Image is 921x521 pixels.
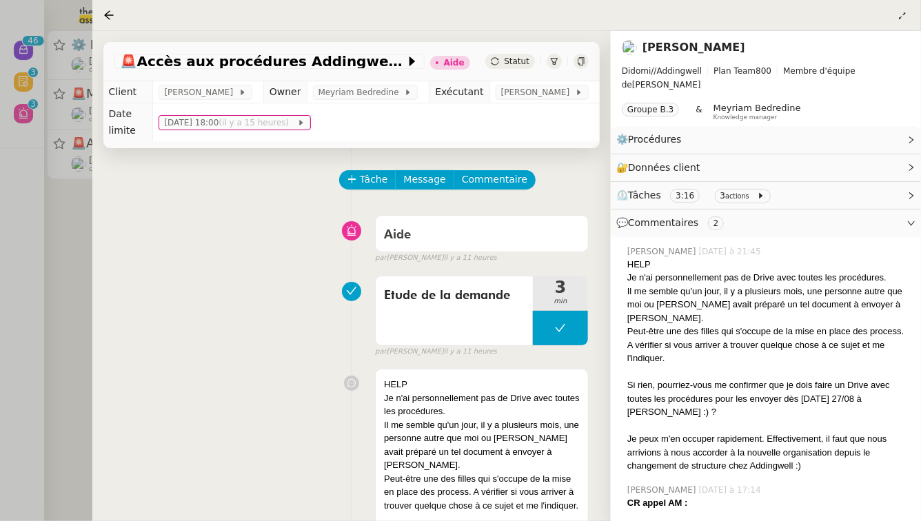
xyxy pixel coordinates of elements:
span: ⏲️ [616,190,776,201]
span: [DATE] à 17:14 [699,484,764,496]
td: Owner [263,81,307,103]
span: il y a 11 heures [444,252,497,264]
a: [PERSON_NAME] [642,41,745,54]
span: [DATE] 18:00 [164,116,296,130]
div: Je n'ai personnellement pas de Drive avec toutes les procédures. [627,271,910,285]
td: Date limite [103,103,153,141]
span: [PERSON_NAME] [622,64,910,92]
button: Message [395,170,454,190]
div: HELP [384,378,580,391]
span: 💬 [616,217,729,228]
span: Message [403,172,445,187]
span: [PERSON_NAME] [164,85,238,99]
div: ⏲️Tâches 3:16 3actions [611,182,921,209]
div: Il me semble qu'un jour, il y a plusieurs mois, une personne autre que moi ou [PERSON_NAME] avait... [384,418,580,472]
span: Aide [384,229,411,241]
span: Didomi//Addingwell [622,66,702,76]
span: 🚨 [120,53,137,70]
strong: CR appel AM : [627,498,688,508]
img: users%2FTmb06GTIDgNLSNhTjmZ0ajWxRk83%2Favatar%2F40f2539e-5604-4681-9cfa-c67755ebd5f1 [622,40,637,55]
button: Tâche [339,170,396,190]
span: 🔐 [616,160,706,176]
td: Client [103,81,153,103]
span: Plan Team [713,66,756,76]
span: ⚙️ [616,132,688,147]
div: Il me semble qu'un jour, il y a plusieurs mois, une personne autre que moi ou [PERSON_NAME] avait... [627,285,910,325]
span: [PERSON_NAME] [627,484,699,496]
button: Commentaire [454,170,536,190]
div: Peut-être une des filles qui s'occupe de la mise en place des process. A vérifier si vous arriver... [384,472,580,513]
span: 800 [756,66,771,76]
span: Accès aux procédures Addingwell [120,54,405,68]
div: Si rien, pourriez-vous me confirmer que je dois faire un Drive avec toutes les procédures pour le... [627,378,910,419]
span: Meyriam Bedredine [318,85,405,99]
span: Etude de la demande [384,285,525,306]
div: Je n'ai personnellement pas de Drive avec toutes les procédures. [384,391,580,418]
span: 3 [533,279,588,296]
div: Peut-être une des filles qui s'occupe de la mise en place des process. A vérifier si vous arriver... [627,325,910,365]
span: par [375,346,387,358]
span: il y a 11 heures [444,346,497,358]
span: Statut [504,57,529,66]
span: (il y a 15 heures) [219,118,292,127]
span: Tâches [628,190,661,201]
span: Commentaire [462,172,527,187]
td: Exécutant [429,81,489,103]
span: [DATE] à 21:45 [699,245,764,258]
span: Meyriam Bedredine [713,103,801,113]
div: 🔐Données client [611,154,921,181]
span: [PERSON_NAME] [627,245,699,258]
span: [PERSON_NAME] [501,85,575,99]
span: Procédures [628,134,682,145]
span: Données client [628,162,700,173]
span: Commentaires [628,217,698,228]
div: HELP [627,258,910,272]
div: ⚙️Procédures [611,126,921,153]
span: min [533,296,588,307]
span: 3 [720,191,726,201]
span: & [696,103,702,121]
small: [PERSON_NAME] [375,252,497,264]
small: actions [725,192,749,200]
small: [PERSON_NAME] [375,346,497,358]
nz-tag: 3:16 [670,189,700,203]
div: Aide [444,59,465,67]
div: 💬Commentaires 2 [611,210,921,236]
span: Tâche [360,172,388,187]
nz-tag: 2 [708,216,725,230]
div: Je peux m'en occuper rapidement. Effectivement, il faut que nous arrivions à nous accorder à la n... [627,432,910,473]
span: Knowledge manager [713,114,778,121]
span: par [375,252,387,264]
nz-tag: Groupe B.3 [622,103,679,116]
app-user-label: Knowledge manager [713,103,801,121]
